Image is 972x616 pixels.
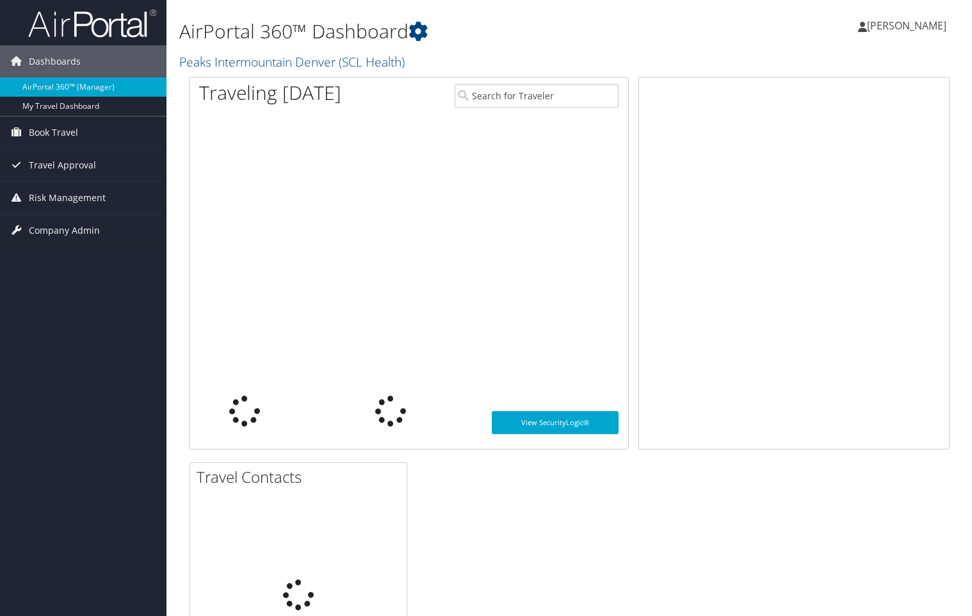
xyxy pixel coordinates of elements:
[492,411,619,434] a: View SecurityLogic®
[29,117,78,149] span: Book Travel
[199,79,341,106] h1: Traveling [DATE]
[29,149,96,181] span: Travel Approval
[197,466,407,488] h2: Travel Contacts
[29,182,106,214] span: Risk Management
[179,18,699,45] h1: AirPortal 360™ Dashboard
[29,215,100,247] span: Company Admin
[858,6,959,45] a: [PERSON_NAME]
[179,53,408,70] a: Peaks Intermountain Denver (SCL Health)
[867,19,946,33] span: [PERSON_NAME]
[29,45,81,77] span: Dashboards
[455,84,618,108] input: Search for Traveler
[28,8,156,38] img: airportal-logo.png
